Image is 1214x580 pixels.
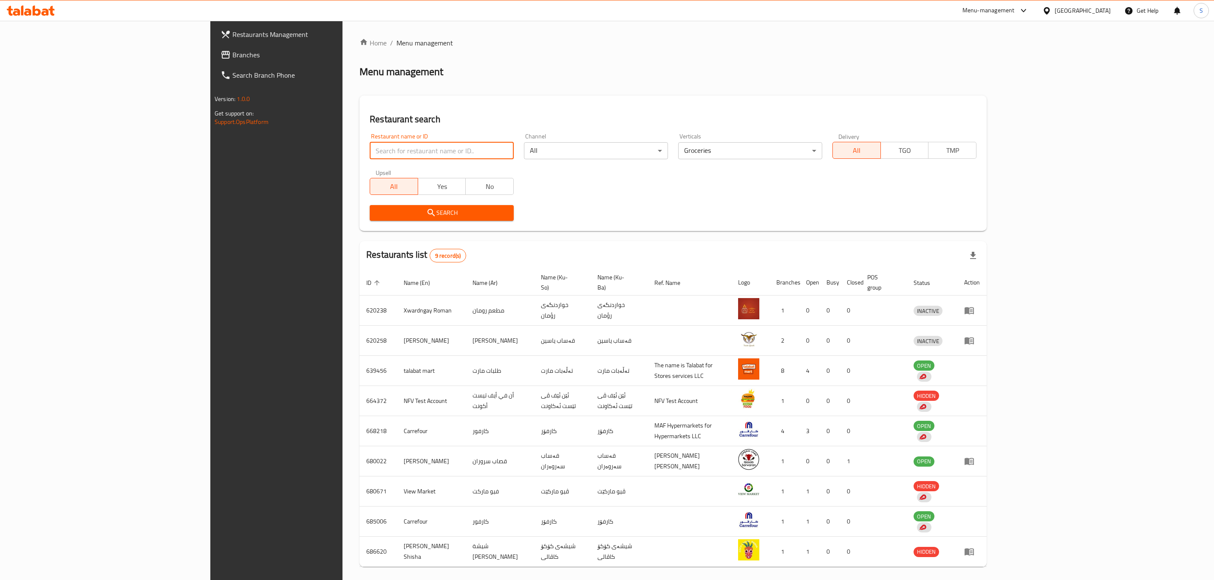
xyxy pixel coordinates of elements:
[397,507,466,537] td: Carrefour
[770,326,799,356] td: 2
[648,416,731,446] td: MAF Hypermarkets for Hypermarkets LLC
[914,306,942,316] span: INACTIVE
[418,178,466,195] button: Yes
[214,24,413,45] a: Restaurants Management
[215,116,269,127] a: Support.OpsPlatform
[820,416,840,446] td: 0
[465,178,514,195] button: No
[820,270,840,296] th: Busy
[914,361,934,371] span: OPEN
[1055,6,1111,15] div: [GEOGRAPHIC_DATA]
[799,446,820,476] td: 0
[648,356,731,386] td: The name is Talabat for Stores services LLC
[597,272,637,293] span: Name (Ku-Ba)
[370,178,418,195] button: All
[914,456,934,467] div: OPEN
[840,446,860,476] td: 1
[215,108,254,119] span: Get support on:
[466,476,534,507] td: فيو ماركت
[880,142,929,159] button: TGO
[731,270,770,296] th: Logo
[430,252,466,260] span: 9 record(s)
[738,479,759,500] img: View Market
[214,45,413,65] a: Branches
[214,65,413,85] a: Search Branch Phone
[215,93,235,104] span: Version:
[591,356,648,386] td: تەڵەبات مارت
[237,93,250,104] span: 1.0.0
[376,169,391,175] label: Upsell
[534,296,591,326] td: خواردنگەی رؤمان
[422,180,463,193] span: Yes
[919,433,926,441] img: delivery hero logo
[928,142,976,159] button: TMP
[541,272,581,293] span: Name (Ku-So)
[678,142,822,159] div: Groceries
[963,245,983,266] div: Export file
[964,546,980,557] div: Menu
[919,373,926,380] img: delivery hero logo
[770,356,799,386] td: 8
[799,296,820,326] td: 0
[964,335,980,346] div: Menu
[738,509,759,530] img: Carrefour
[840,270,860,296] th: Closed
[820,326,840,356] td: 0
[799,476,820,507] td: 1
[232,29,406,39] span: Restaurants Management
[820,507,840,537] td: 0
[370,142,514,159] input: Search for restaurant name or ID..
[840,476,860,507] td: 0
[840,386,860,416] td: 0
[914,456,934,466] span: OPEN
[770,476,799,507] td: 1
[466,537,534,567] td: شيشة [PERSON_NAME]
[867,272,896,293] span: POS group
[591,476,648,507] td: ڤیو مارکێت
[591,537,648,567] td: شیشەی کۆکۆ کاڤالی
[799,416,820,446] td: 3
[397,446,466,476] td: [PERSON_NAME]
[466,446,534,476] td: قصاب سروران
[799,270,820,296] th: Open
[738,298,759,319] img: Xwardngay Roman
[919,403,926,411] img: delivery hero logo
[397,386,466,416] td: NFV Test Account
[962,6,1015,16] div: Menu-management
[799,326,820,356] td: 0
[820,296,840,326] td: 0
[917,372,931,382] div: Indicates that the vendor menu management has been moved to DH Catalog service
[770,270,799,296] th: Branches
[591,507,648,537] td: کارفۆر
[914,421,934,431] span: OPEN
[370,113,976,126] h2: Restaurant search
[397,326,466,356] td: [PERSON_NAME]
[738,389,759,410] img: NFV Test Account
[932,144,973,157] span: TMP
[840,416,860,446] td: 0
[466,296,534,326] td: مطعم رومان
[591,326,648,356] td: قەساب یاسین
[914,547,939,557] span: HIDDEN
[534,446,591,476] td: قەساب سەروەران
[534,416,591,446] td: کارفۆر
[376,208,507,218] span: Search
[914,336,942,346] span: INACTIVE
[473,278,509,288] span: Name (Ar)
[840,356,860,386] td: 0
[840,537,860,567] td: 0
[534,356,591,386] td: تەڵەبات مارت
[914,511,934,521] div: OPEN
[1200,6,1203,15] span: S
[770,446,799,476] td: 1
[232,70,406,80] span: Search Branch Phone
[836,144,877,157] span: All
[914,481,939,491] div: HIDDEN
[466,416,534,446] td: كارفور
[917,402,931,412] div: Indicates that the vendor menu management has been moved to DH Catalog service
[524,142,668,159] div: All
[914,512,934,521] span: OPEN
